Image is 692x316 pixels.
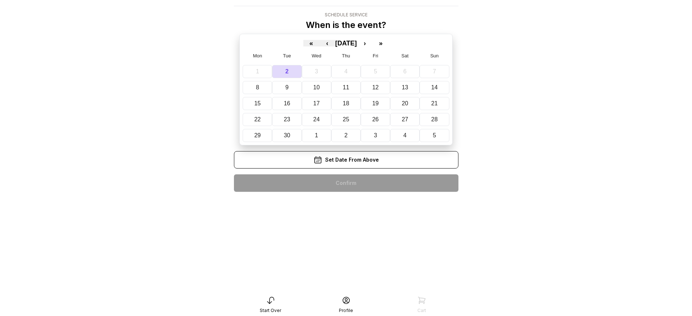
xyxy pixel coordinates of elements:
[283,53,291,58] abbr: Tuesday
[243,65,272,78] button: September 1, 2025
[339,308,353,313] div: Profile
[420,81,449,94] button: September 14, 2025
[254,100,261,106] abbr: September 15, 2025
[390,129,420,142] button: October 4, 2025
[331,81,361,94] button: September 11, 2025
[243,81,272,94] button: September 8, 2025
[402,84,408,90] abbr: September 13, 2025
[335,40,357,47] span: [DATE]
[335,40,357,46] button: [DATE]
[302,65,331,78] button: September 3, 2025
[390,65,420,78] button: September 6, 2025
[253,53,262,58] abbr: Monday
[312,53,321,58] abbr: Wednesday
[272,97,302,110] button: September 16, 2025
[284,100,290,106] abbr: September 16, 2025
[315,68,318,74] abbr: September 3, 2025
[313,116,320,122] abbr: September 24, 2025
[302,113,331,126] button: September 24, 2025
[284,132,290,138] abbr: September 30, 2025
[331,129,361,142] button: October 2, 2025
[303,40,319,46] button: «
[361,65,390,78] button: September 5, 2025
[254,132,261,138] abbr: September 29, 2025
[390,97,420,110] button: September 20, 2025
[361,81,390,94] button: September 12, 2025
[243,97,272,110] button: September 15, 2025
[403,132,406,138] abbr: October 4, 2025
[286,84,289,90] abbr: September 9, 2025
[343,100,349,106] abbr: September 18, 2025
[361,129,390,142] button: October 3, 2025
[344,132,348,138] abbr: October 2, 2025
[420,97,449,110] button: September 21, 2025
[256,68,259,74] abbr: September 1, 2025
[343,116,349,122] abbr: September 25, 2025
[374,68,377,74] abbr: September 5, 2025
[302,129,331,142] button: October 1, 2025
[417,308,426,313] div: Cart
[402,100,408,106] abbr: September 20, 2025
[344,68,348,74] abbr: September 4, 2025
[302,97,331,110] button: September 17, 2025
[319,40,335,46] button: ‹
[431,116,438,122] abbr: September 28, 2025
[234,151,458,169] div: Set Date From Above
[243,129,272,142] button: September 29, 2025
[331,97,361,110] button: September 18, 2025
[374,132,377,138] abbr: October 3, 2025
[420,113,449,126] button: September 28, 2025
[272,129,302,142] button: September 30, 2025
[256,84,259,90] abbr: September 8, 2025
[420,129,449,142] button: October 5, 2025
[306,12,386,18] div: Schedule Service
[430,53,438,58] abbr: Sunday
[272,65,302,78] button: September 2, 2025
[390,113,420,126] button: September 27, 2025
[254,116,261,122] abbr: September 22, 2025
[302,81,331,94] button: September 10, 2025
[272,81,302,94] button: September 9, 2025
[331,65,361,78] button: September 4, 2025
[361,113,390,126] button: September 26, 2025
[373,40,389,46] button: »
[401,53,409,58] abbr: Saturday
[373,53,378,58] abbr: Friday
[402,116,408,122] abbr: September 27, 2025
[357,40,373,46] button: ›
[286,68,289,74] abbr: September 2, 2025
[315,132,318,138] abbr: October 1, 2025
[343,84,349,90] abbr: September 11, 2025
[272,113,302,126] button: September 23, 2025
[313,84,320,90] abbr: September 10, 2025
[313,100,320,106] abbr: September 17, 2025
[420,65,449,78] button: September 7, 2025
[361,97,390,110] button: September 19, 2025
[372,100,379,106] abbr: September 19, 2025
[243,113,272,126] button: September 22, 2025
[331,113,361,126] button: September 25, 2025
[390,81,420,94] button: September 13, 2025
[306,19,386,31] p: When is the event?
[433,132,436,138] abbr: October 5, 2025
[372,116,379,122] abbr: September 26, 2025
[403,68,406,74] abbr: September 6, 2025
[431,84,438,90] abbr: September 14, 2025
[260,308,281,313] div: Start Over
[284,116,290,122] abbr: September 23, 2025
[372,84,379,90] abbr: September 12, 2025
[431,100,438,106] abbr: September 21, 2025
[433,68,436,74] abbr: September 7, 2025
[342,53,350,58] abbr: Thursday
